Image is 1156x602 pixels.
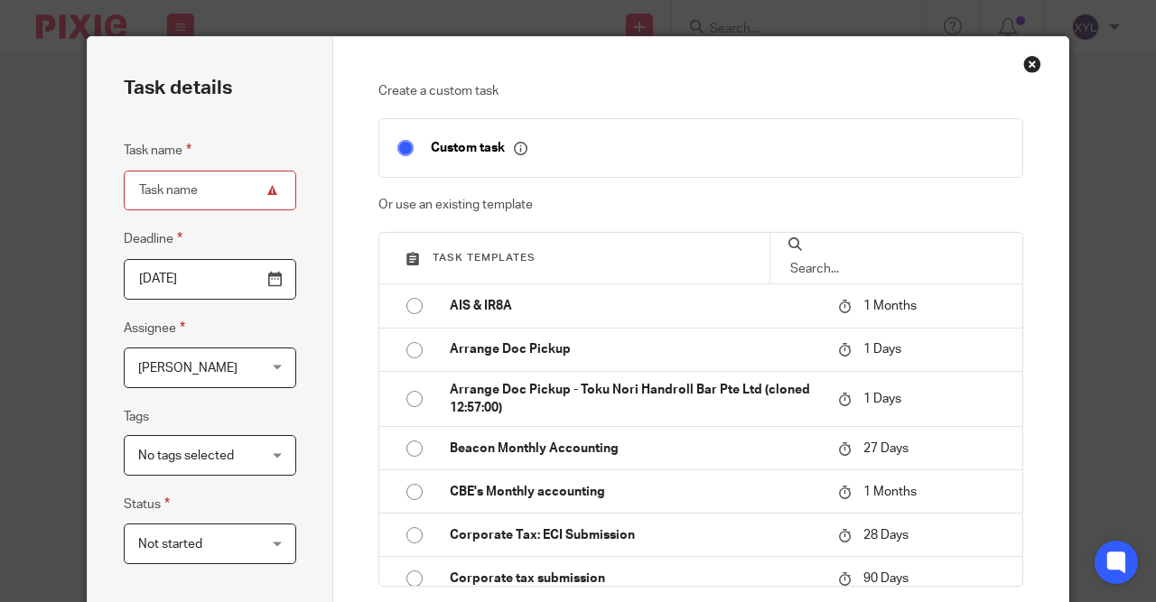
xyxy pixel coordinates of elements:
[450,340,821,358] p: Arrange Doc Pickup
[863,486,917,498] span: 1 Months
[124,494,170,514] label: Status
[378,82,1024,100] p: Create a custom task
[863,442,909,455] span: 27 Days
[788,259,1004,279] input: Search...
[433,253,536,263] span: Task templates
[138,362,238,375] span: [PERSON_NAME]
[450,526,821,544] p: Corporate Tax: ECI Submission
[138,538,202,551] span: Not started
[378,196,1024,214] p: Or use an existing template
[124,228,182,249] label: Deadline
[431,140,527,156] p: Custom task
[124,408,149,426] label: Tags
[138,449,234,462] span: No tags selected
[124,171,296,211] input: Task name
[863,393,901,405] span: 1 Days
[863,572,909,585] span: 90 Days
[124,140,191,161] label: Task name
[863,343,901,356] span: 1 Days
[450,297,821,315] p: AIS & IR8A
[863,300,917,312] span: 1 Months
[450,483,821,501] p: CBE's Monthly accounting
[863,529,909,542] span: 28 Days
[450,440,821,458] p: Beacon Monthly Accounting
[124,73,232,104] h2: Task details
[450,381,821,418] p: Arrange Doc Pickup - Toku Nori Handroll Bar Pte Ltd (cloned 12:57:00)
[124,259,296,300] input: Pick a date
[450,570,821,588] p: Corporate tax submission
[1023,55,1041,73] div: Close this dialog window
[124,318,185,338] label: Assignee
